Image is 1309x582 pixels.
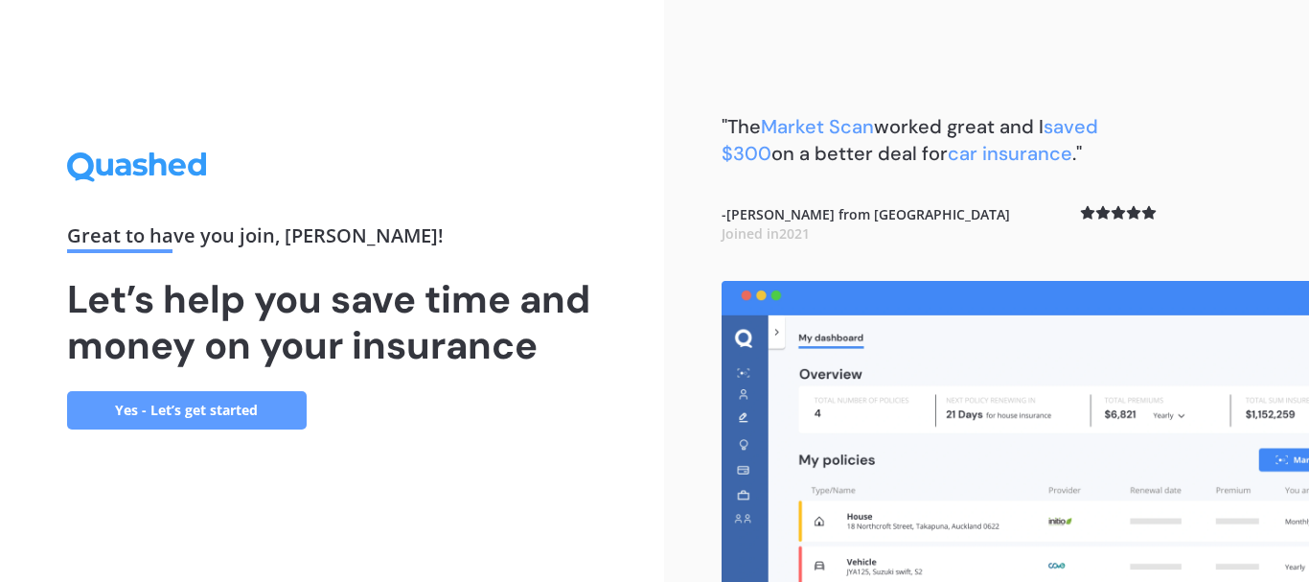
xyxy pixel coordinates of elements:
[67,276,598,368] h1: Let’s help you save time and money on your insurance
[722,114,1098,166] b: "The worked great and I on a better deal for ."
[67,391,307,430] a: Yes - Let’s get started
[948,141,1072,166] span: car insurance
[722,205,1010,243] b: - [PERSON_NAME] from [GEOGRAPHIC_DATA]
[722,224,810,243] span: Joined in 2021
[67,226,598,253] div: Great to have you join , [PERSON_NAME] !
[722,281,1309,582] img: dashboard.webp
[722,114,1098,166] span: saved $300
[761,114,874,139] span: Market Scan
